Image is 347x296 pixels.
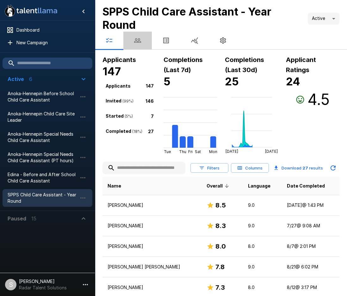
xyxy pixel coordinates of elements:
[286,75,300,88] b: 24
[225,56,264,74] b: Completions (Last 30d)
[248,264,277,270] p: 9.0
[108,202,196,208] p: [PERSON_NAME]
[271,162,325,174] button: Download 27 results
[287,182,325,190] span: Date Completed
[215,241,226,251] h6: 8.0
[226,149,238,154] tspan: [DATE]
[190,163,228,173] button: Filters
[248,284,277,291] p: 8.0
[308,13,339,25] div: Active
[146,82,154,89] p: 147
[215,200,226,210] h6: 8.5
[151,113,154,119] p: 7
[102,56,136,64] b: Applicants
[164,75,170,88] b: 5
[108,264,196,270] p: [PERSON_NAME] [PERSON_NAME]
[282,195,339,216] td: [DATE] @ 1:43 PM
[146,97,154,104] p: 146
[327,162,339,174] button: Updated Today - 2:51 PM
[164,56,203,74] b: Completions (Last 7d)
[207,182,231,190] span: Overall
[302,165,308,170] b: 27
[215,282,225,293] h6: 7.3
[225,75,239,88] b: 25
[286,56,316,74] b: Applicant Ratings
[282,216,339,236] td: 7/27 @ 9:08 AM
[179,149,186,154] tspan: Thu
[148,128,154,134] p: 27
[248,182,270,190] span: Language
[108,284,196,291] p: [PERSON_NAME]
[282,257,339,277] td: 8/21 @ 6:02 PM
[164,149,171,154] tspan: Tue
[108,243,196,250] p: [PERSON_NAME]
[231,163,269,173] button: Columns
[195,149,201,154] tspan: Sat
[108,182,121,190] span: Name
[188,149,193,154] tspan: Fri
[209,149,217,154] tspan: Mon
[248,202,277,208] p: 9.0
[282,236,339,257] td: 8/7 @ 2:01 PM
[102,5,271,31] b: SPPS Child Care Assistant - Year Round
[265,149,278,154] tspan: [DATE]
[248,243,277,250] p: 8.0
[307,91,330,108] h3: 4.5
[102,65,121,78] b: 147
[215,221,226,231] h6: 8.3
[215,262,225,272] h6: 7.8
[108,223,196,229] p: [PERSON_NAME]
[248,223,277,229] p: 9.0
